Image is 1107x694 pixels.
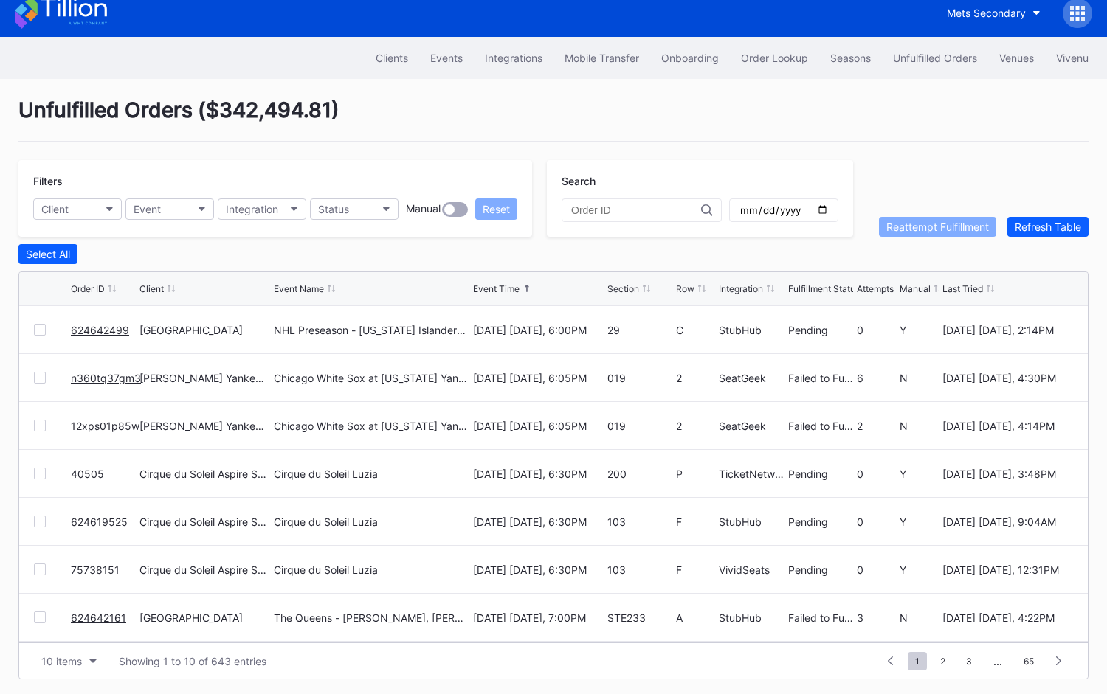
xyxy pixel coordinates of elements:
[607,468,672,480] div: 200
[33,198,122,220] button: Client
[473,283,520,294] div: Event Time
[473,420,604,432] div: [DATE] [DATE], 6:05PM
[661,52,719,64] div: Onboarding
[607,372,672,384] div: 019
[553,44,650,72] button: Mobile Transfer
[857,563,896,576] div: 0
[218,198,306,220] button: Integration
[1045,44,1100,72] button: Vivenu
[900,611,939,624] div: N
[125,198,214,220] button: Event
[908,652,927,670] span: 1
[365,44,419,72] button: Clients
[274,324,469,336] div: NHL Preseason - [US_STATE] Islanders at [US_STATE] Devils
[650,44,730,72] a: Onboarding
[139,516,270,528] div: Cirque du Soleil Aspire Secondary
[900,283,931,294] div: Manual
[274,420,469,432] div: Chicago White Sox at [US_STATE] Yankees
[676,372,715,384] div: 2
[565,52,639,64] div: Mobile Transfer
[788,563,853,576] div: Pending
[71,563,120,576] a: 75738151
[473,372,604,384] div: [DATE] [DATE], 6:05PM
[788,420,853,432] div: Failed to Fulfill
[676,516,715,528] div: F
[719,372,784,384] div: SeatGeek
[882,44,988,72] button: Unfulfilled Orders
[485,52,542,64] div: Integrations
[607,324,672,336] div: 29
[857,468,896,480] div: 0
[857,611,896,624] div: 3
[788,372,853,384] div: Failed to Fulfill
[933,652,953,670] span: 2
[475,198,517,220] button: Reset
[788,468,853,480] div: Pending
[71,324,129,336] a: 624642499
[676,283,694,294] div: Row
[788,283,860,294] div: Fulfillment Status
[942,516,1073,528] div: [DATE] [DATE], 9:04AM
[41,655,82,667] div: 10 items
[676,420,715,432] div: 2
[607,420,672,432] div: 019
[483,203,510,215] div: Reset
[857,420,896,432] div: 2
[942,420,1073,432] div: [DATE] [DATE], 4:14PM
[893,52,977,64] div: Unfulfilled Orders
[134,203,161,215] div: Event
[719,516,784,528] div: StubHub
[1007,217,1089,237] button: Refresh Table
[71,468,104,480] a: 40505
[988,44,1045,72] a: Venues
[719,468,784,480] div: TicketNetwork
[406,202,441,217] div: Manual
[886,221,989,233] div: Reattempt Fulfillment
[139,324,270,336] div: [GEOGRAPHIC_DATA]
[900,372,939,384] div: N
[730,44,819,72] a: Order Lookup
[947,7,1026,19] div: Mets Secondary
[788,516,853,528] div: Pending
[741,52,808,64] div: Order Lookup
[34,651,104,671] button: 10 items
[274,563,378,576] div: Cirque du Soleil Luzia
[473,611,604,624] div: [DATE] [DATE], 7:00PM
[999,52,1034,64] div: Venues
[719,420,784,432] div: SeatGeek
[830,52,871,64] div: Seasons
[900,324,939,336] div: Y
[879,217,996,237] button: Reattempt Fulfillment
[18,97,1089,142] div: Unfulfilled Orders ( $342,494.81 )
[607,563,672,576] div: 103
[607,516,672,528] div: 103
[857,324,896,336] div: 0
[318,203,349,215] div: Status
[473,516,604,528] div: [DATE] [DATE], 6:30PM
[33,175,517,187] div: Filters
[719,611,784,624] div: StubHub
[18,244,77,264] button: Select All
[562,175,838,187] div: Search
[41,203,69,215] div: Client
[982,655,1013,667] div: ...
[942,563,1073,576] div: [DATE] [DATE], 12:31PM
[819,44,882,72] button: Seasons
[71,516,128,528] a: 624619525
[226,203,278,215] div: Integration
[473,324,604,336] div: [DATE] [DATE], 6:00PM
[942,611,1073,624] div: [DATE] [DATE], 4:22PM
[959,652,979,670] span: 3
[942,283,983,294] div: Last Tried
[1016,652,1041,670] span: 65
[857,283,894,294] div: Attempts
[788,324,853,336] div: Pending
[139,372,270,384] div: [PERSON_NAME] Yankees Tickets
[71,611,126,624] a: 624642161
[473,468,604,480] div: [DATE] [DATE], 6:30PM
[274,372,469,384] div: Chicago White Sox at [US_STATE] Yankees
[26,248,70,260] div: Select All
